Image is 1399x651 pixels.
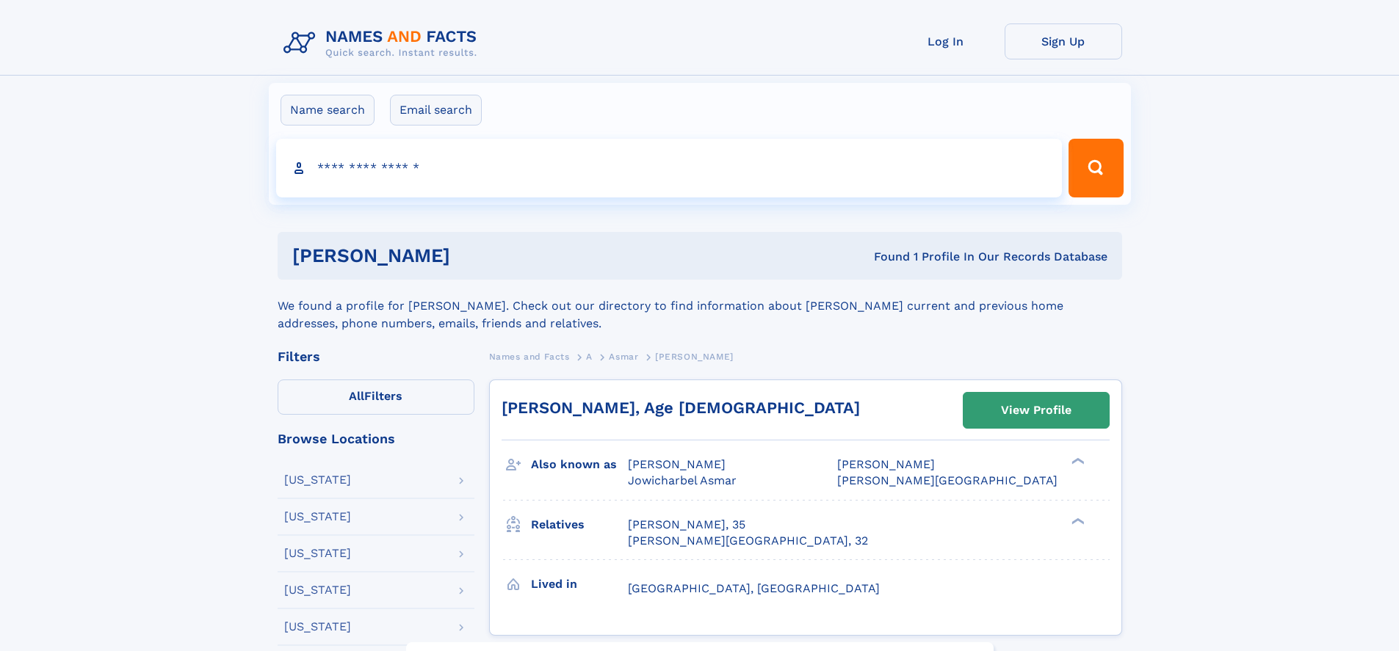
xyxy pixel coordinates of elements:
h3: Also known as [531,452,628,477]
h3: Lived in [531,572,628,597]
a: [PERSON_NAME], Age [DEMOGRAPHIC_DATA] [502,399,860,417]
div: ❯ [1068,457,1085,466]
a: A [586,347,593,365]
span: [PERSON_NAME] [655,352,734,362]
span: Jowicharbel Asmar [628,473,737,487]
span: A [586,352,593,362]
div: [US_STATE] [284,474,351,486]
div: ❯ [1068,516,1085,525]
div: We found a profile for [PERSON_NAME]. Check out our directory to find information about [PERSON_N... [278,280,1122,332]
div: [US_STATE] [284,548,351,559]
div: [US_STATE] [284,511,351,523]
div: Found 1 Profile In Our Records Database [662,249,1107,265]
span: [PERSON_NAME] [837,457,935,471]
a: Sign Up [1005,23,1122,59]
a: Asmar [609,347,638,365]
label: Filters [278,379,474,415]
a: Log In [887,23,1005,59]
span: [PERSON_NAME][GEOGRAPHIC_DATA] [837,473,1058,487]
label: Email search [390,95,482,126]
div: [US_STATE] [284,584,351,596]
a: [PERSON_NAME], 35 [628,517,745,533]
div: Filters [278,350,474,363]
div: Browse Locations [278,432,474,445]
a: [PERSON_NAME][GEOGRAPHIC_DATA], 32 [628,533,868,549]
h1: [PERSON_NAME] [292,247,662,265]
span: [PERSON_NAME] [628,457,726,471]
h3: Relatives [531,512,628,537]
span: All [349,389,364,403]
div: [US_STATE] [284,621,351,633]
input: search input [276,139,1063,197]
div: View Profile [1001,393,1071,427]
a: View Profile [964,393,1109,428]
span: Asmar [609,352,638,362]
label: Name search [281,95,375,126]
a: Names and Facts [489,347,570,365]
span: [GEOGRAPHIC_DATA], [GEOGRAPHIC_DATA] [628,581,880,595]
button: Search Button [1069,139,1123,197]
img: Logo Names and Facts [278,23,489,63]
